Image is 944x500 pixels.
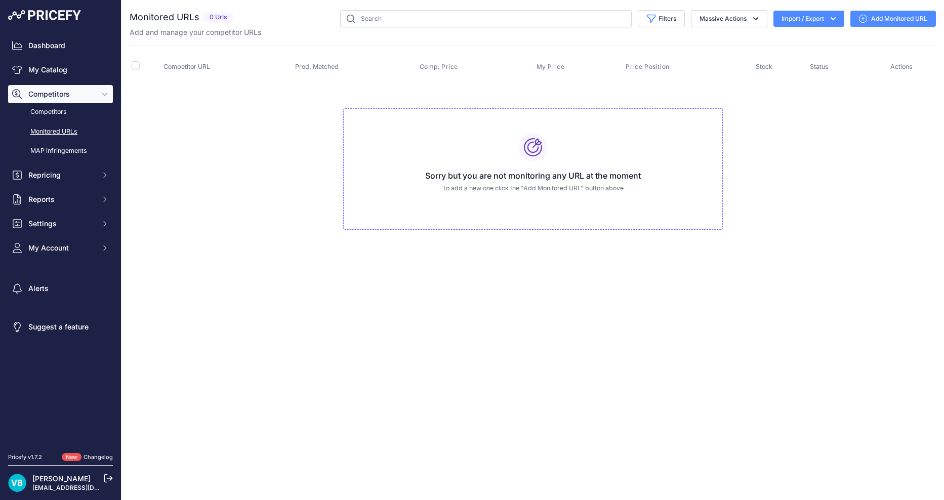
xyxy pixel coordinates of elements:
h2: Monitored URLs [130,10,199,24]
span: Prod. Matched [295,63,339,70]
button: My Account [8,239,113,257]
a: Monitored URLs [8,123,113,141]
button: Settings [8,215,113,233]
button: Price Position [626,63,671,71]
a: Suggest a feature [8,318,113,336]
span: My Price [537,63,565,71]
span: 0 Urls [203,12,233,23]
button: Filters [638,10,685,27]
a: Alerts [8,279,113,298]
span: Status [810,63,829,70]
a: [EMAIL_ADDRESS][DOMAIN_NAME] [32,484,138,491]
a: Dashboard [8,36,113,55]
p: To add a new one click the "Add Monitored URL" button above [352,184,714,193]
span: Actions [890,63,913,70]
button: Repricing [8,166,113,184]
a: MAP infringements [8,142,113,160]
button: Comp. Price [420,63,461,71]
span: Competitors [28,89,95,99]
span: Price Position [626,63,669,71]
button: Competitors [8,85,113,103]
span: Competitor URL [163,63,210,70]
a: Changelog [84,453,113,461]
span: Reports [28,194,95,204]
a: [PERSON_NAME] [32,474,91,483]
button: Massive Actions [691,10,767,27]
a: My Catalog [8,61,113,79]
button: Import / Export [773,11,844,27]
span: Comp. Price [420,63,459,71]
img: Pricefy Logo [8,10,81,20]
span: Repricing [28,170,95,180]
nav: Sidebar [8,36,113,441]
a: Competitors [8,103,113,121]
span: My Account [28,243,95,253]
span: Settings [28,219,95,229]
div: Pricefy v1.7.2 [8,453,42,462]
button: Reports [8,190,113,209]
h3: Sorry but you are not monitoring any URL at the moment [352,170,714,182]
span: Stock [756,63,772,70]
input: Search [340,10,632,27]
button: My Price [537,63,567,71]
span: New [62,453,81,462]
p: Add and manage your competitor URLs [130,27,261,37]
a: Add Monitored URL [850,11,936,27]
